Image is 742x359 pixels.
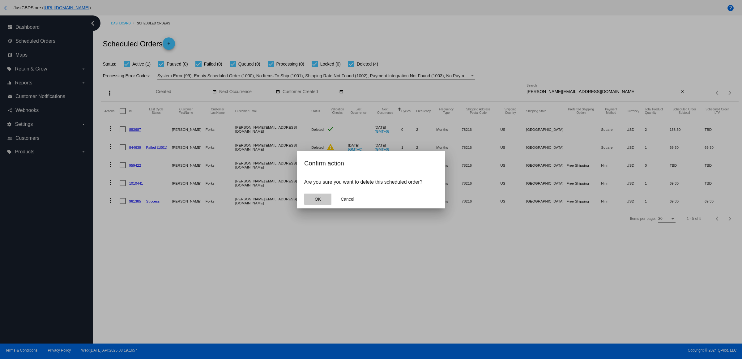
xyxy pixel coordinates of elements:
h2: Confirm action [304,158,438,168]
button: Close dialog [334,194,361,205]
button: Close dialog [304,194,331,205]
span: Cancel [341,197,354,202]
p: Are you sure you want to delete this scheduled order? [304,179,438,185]
span: OK [315,197,321,202]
